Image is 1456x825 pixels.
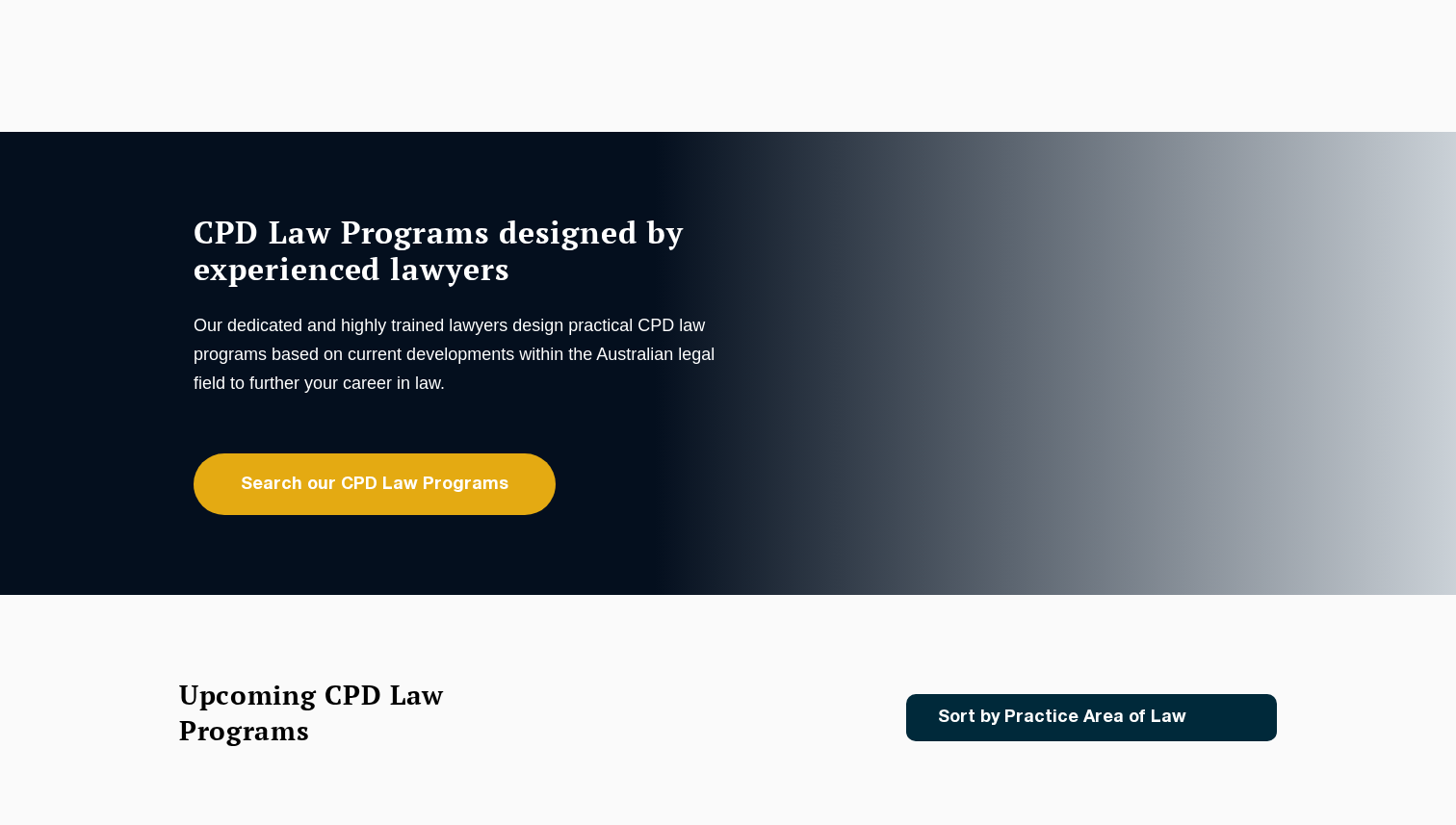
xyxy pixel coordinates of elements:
p: Our dedicated and highly trained lawyers design practical CPD law programs based on current devel... [194,311,723,398]
h1: CPD Law Programs designed by experienced lawyers [194,214,723,287]
h2: Upcoming CPD Law Programs [179,677,492,748]
a: Search our CPD Law Programs [194,453,556,515]
img: Icon [1217,709,1239,726]
a: Sort by Practice Area of Law [906,694,1277,741]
